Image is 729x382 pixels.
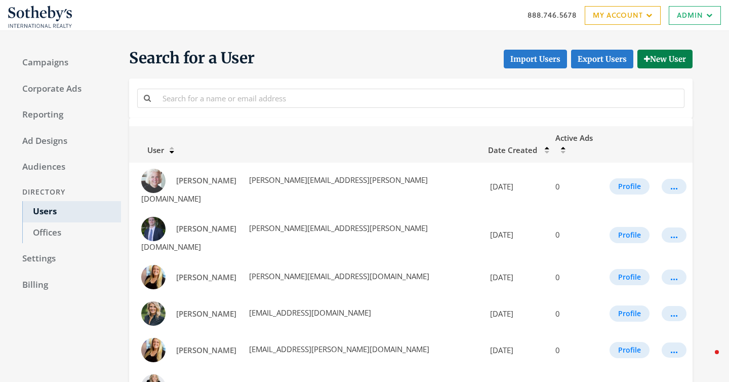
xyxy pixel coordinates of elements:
[12,104,121,126] a: Reporting
[176,175,236,185] span: [PERSON_NAME]
[156,89,684,107] input: Search for a name or email address
[637,50,693,68] button: New User
[176,345,236,355] span: [PERSON_NAME]
[170,341,243,360] a: [PERSON_NAME]
[482,163,549,211] td: [DATE]
[610,342,650,358] button: Profile
[662,306,686,321] button: ...
[22,201,121,222] a: Users
[170,304,243,323] a: [PERSON_NAME]
[247,271,429,281] span: [PERSON_NAME][EMAIL_ADDRESS][DOMAIN_NAME]
[670,186,678,187] div: ...
[247,344,429,354] span: [EMAIL_ADDRESS][PERSON_NAME][DOMAIN_NAME]
[585,6,661,25] a: My Account
[176,272,236,282] span: [PERSON_NAME]
[170,171,243,190] a: [PERSON_NAME]
[12,248,121,270] a: Settings
[176,223,236,234] span: [PERSON_NAME]
[549,211,603,259] td: 0
[141,265,166,289] img: Alex Sturma profile
[135,145,164,155] span: User
[610,227,650,243] button: Profile
[610,269,650,285] button: Profile
[482,295,549,332] td: [DATE]
[482,211,549,259] td: [DATE]
[549,259,603,295] td: 0
[549,332,603,368] td: 0
[662,342,686,358] button: ...
[662,179,686,194] button: ...
[662,270,686,285] button: ...
[504,50,567,68] button: Import Users
[610,305,650,322] button: Profile
[488,145,537,155] span: Date Created
[12,275,121,296] a: Billing
[571,50,633,68] a: Export Users
[549,163,603,211] td: 0
[662,227,686,243] button: ...
[549,295,603,332] td: 0
[129,48,255,68] span: Search for a User
[170,219,243,238] a: [PERSON_NAME]
[141,169,166,193] img: Aimee Simpson profile
[12,52,121,73] a: Campaigns
[8,3,72,28] img: Adwerx
[12,157,121,178] a: Audiences
[176,309,236,319] span: [PERSON_NAME]
[555,133,593,143] span: Active Ads
[141,338,166,362] img: Alexandria Potter profile
[12,183,121,202] div: Directory
[170,268,243,287] a: [PERSON_NAME]
[670,235,678,236] div: ...
[12,131,121,152] a: Ad Designs
[141,223,428,252] span: [PERSON_NAME][EMAIL_ADDRESS][PERSON_NAME][DOMAIN_NAME]
[247,308,371,318] span: [EMAIL_ADDRESS][DOMAIN_NAME]
[141,175,428,204] span: [PERSON_NAME][EMAIL_ADDRESS][PERSON_NAME][DOMAIN_NAME]
[528,10,577,20] a: 888.746.5678
[12,79,121,100] a: Corporate Ads
[482,259,549,295] td: [DATE]
[669,6,721,25] a: Admin
[144,94,151,102] i: Search for a name or email address
[695,348,719,372] iframe: Intercom live chat
[670,350,678,351] div: ...
[610,178,650,195] button: Profile
[670,313,678,314] div: ...
[22,222,121,244] a: Offices
[141,301,166,326] img: Alexandra Thornhill profile
[670,277,678,278] div: ...
[141,217,166,241] img: Alex Fairbanks profile
[482,332,549,368] td: [DATE]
